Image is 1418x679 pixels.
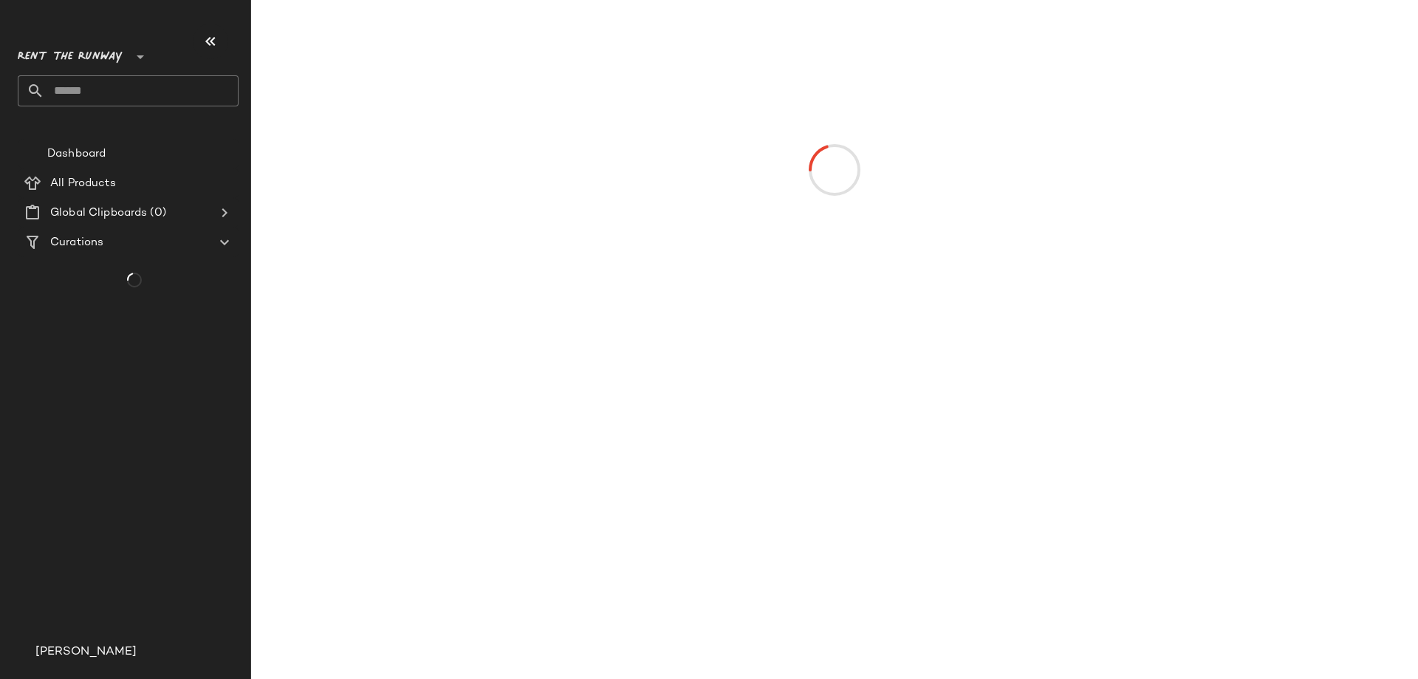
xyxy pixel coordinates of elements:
[35,644,137,661] span: [PERSON_NAME]
[50,205,147,222] span: Global Clipboards
[147,205,165,222] span: (0)
[18,40,123,66] span: Rent the Runway
[47,146,106,163] span: Dashboard
[50,234,103,251] span: Curations
[50,175,116,192] span: All Products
